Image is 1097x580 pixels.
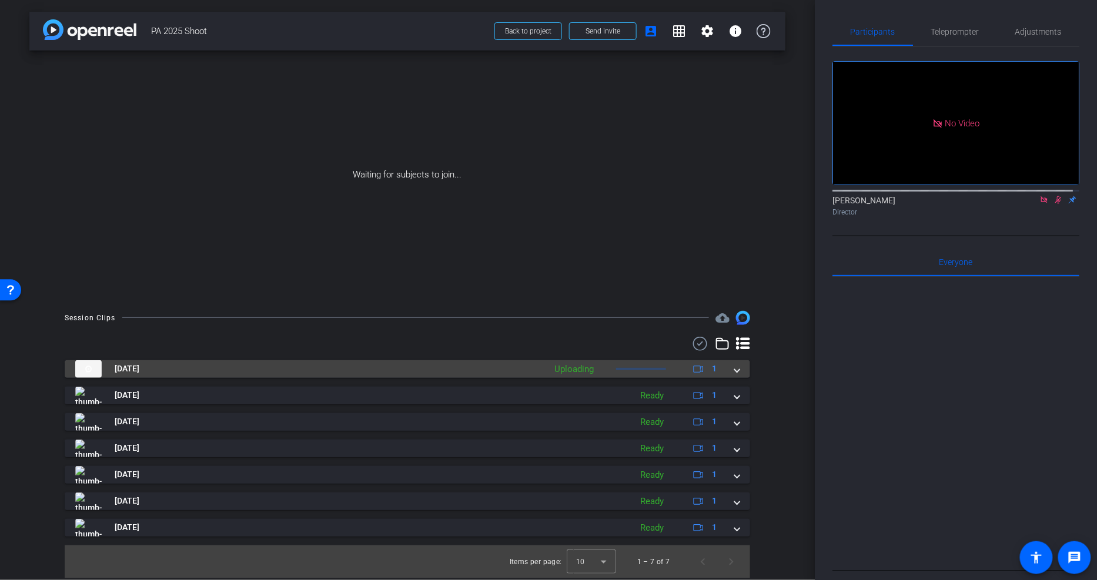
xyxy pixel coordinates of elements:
mat-icon: account_box [644,24,658,38]
span: 1 [712,415,717,428]
span: Destinations for your clips [715,311,730,325]
img: thumb-nail [75,519,102,537]
mat-expansion-panel-header: thumb-nail[DATE]Ready1 [65,492,750,510]
div: Ready [634,495,670,508]
span: Everyone [939,258,973,266]
span: PA 2025 Shoot [151,19,487,43]
span: Participants [851,28,895,36]
img: app-logo [43,19,136,40]
img: Session clips [736,311,750,325]
span: No Video [945,118,979,128]
div: 1 – 7 of 7 [637,556,670,568]
span: [DATE] [115,468,139,481]
div: Ready [634,468,670,482]
img: thumb-nail [75,387,102,404]
button: Back to project [494,22,562,40]
div: Ready [634,389,670,403]
button: Previous page [689,548,717,576]
span: 1 [712,468,717,481]
span: [DATE] [115,521,139,534]
img: thumb-nail [75,413,102,431]
div: Director [832,207,1079,217]
img: thumb-nail [75,466,102,484]
div: Ready [634,521,670,535]
mat-expansion-panel-header: thumb-nail[DATE]Ready1 [65,440,750,457]
span: 1 [712,495,717,507]
span: 1 [712,442,717,454]
mat-icon: accessibility [1029,551,1044,565]
span: [DATE] [115,363,139,375]
img: thumb-nail [75,360,102,378]
div: Uploading [548,363,600,376]
button: Send invite [569,22,637,40]
div: Items per page: [510,556,562,568]
span: Adjustments [1015,28,1062,36]
span: Teleprompter [931,28,979,36]
span: 1 [712,389,717,401]
span: 1 [712,521,717,534]
div: Waiting for subjects to join... [29,51,785,299]
span: Back to project [505,27,551,35]
mat-icon: grid_on [672,24,686,38]
div: Session Clips [65,312,116,324]
mat-expansion-panel-header: thumb-nail[DATE]Ready1 [65,413,750,431]
mat-icon: cloud_upload [715,311,730,325]
div: [PERSON_NAME] [832,195,1079,217]
mat-expansion-panel-header: thumb-nail[DATE]Ready1 [65,519,750,537]
mat-icon: info [728,24,743,38]
img: thumb-nail [75,440,102,457]
span: [DATE] [115,389,139,401]
mat-expansion-panel-header: thumb-nail[DATE]Ready1 [65,387,750,404]
span: [DATE] [115,495,139,507]
span: 1 [712,363,717,375]
mat-expansion-panel-header: thumb-nail[DATE]Ready1 [65,466,750,484]
img: thumb-nail [75,492,102,510]
span: Send invite [586,26,620,36]
mat-icon: message [1068,551,1082,565]
button: Next page [717,548,745,576]
mat-icon: settings [700,24,714,38]
div: Ready [634,415,670,429]
div: Ready [634,442,670,455]
span: [DATE] [115,442,139,454]
mat-expansion-panel-header: thumb-nail[DATE]Uploading1 [65,360,750,378]
span: [DATE] [115,415,139,428]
